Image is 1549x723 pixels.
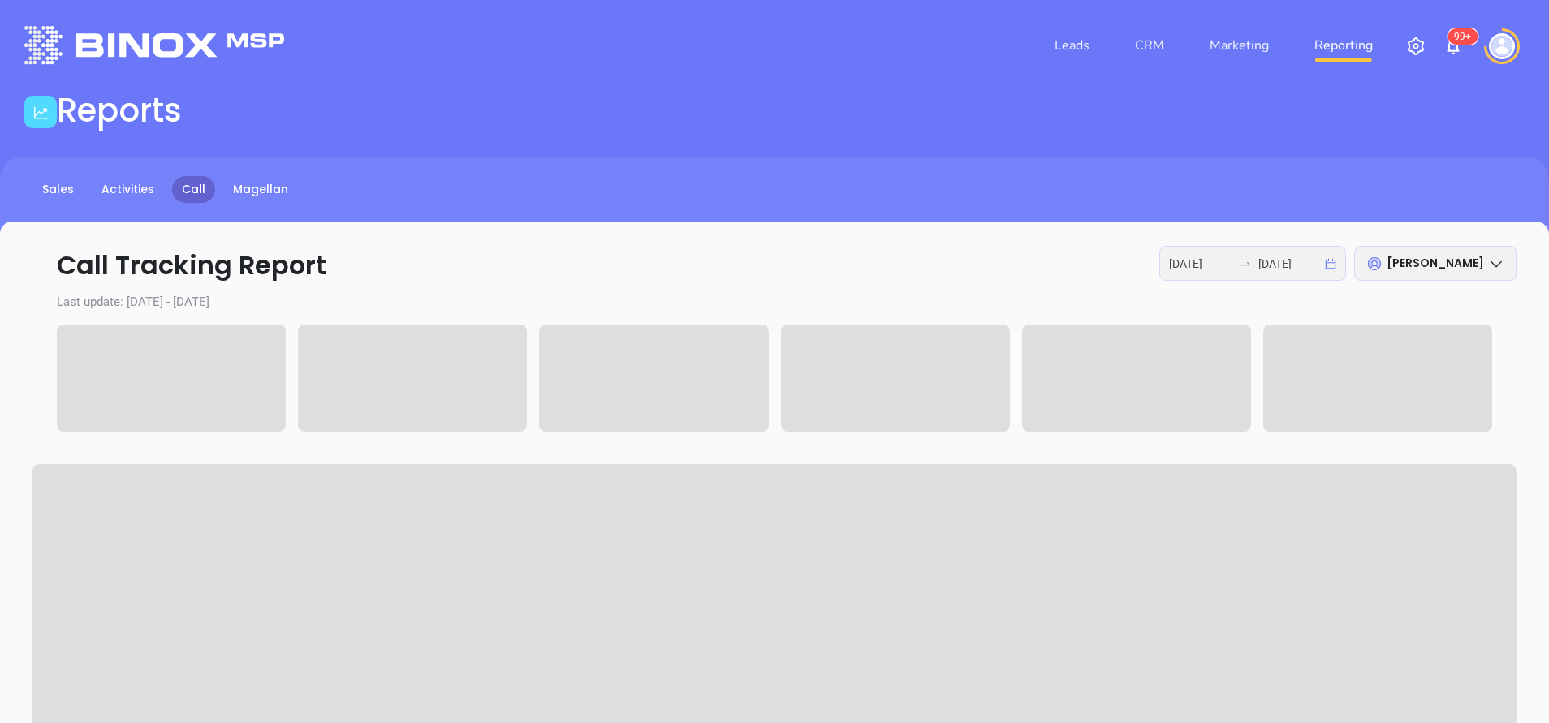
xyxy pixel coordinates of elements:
[24,26,284,64] img: logo
[1443,37,1463,56] img: iconNotification
[1128,29,1171,62] a: CRM
[1169,255,1232,273] input: Start date
[92,176,164,203] a: Activities
[1406,37,1426,56] img: iconSetting
[223,176,298,203] a: Magellan
[1448,28,1478,45] sup: 100
[32,293,1517,312] p: Last update: [DATE] - [DATE]
[172,176,215,203] a: Call
[1489,33,1515,59] img: user
[1308,29,1379,62] a: Reporting
[32,176,84,203] a: Sales
[57,91,182,130] h1: Reports
[1258,255,1322,273] input: End date
[1239,257,1252,270] span: swap-right
[1203,29,1275,62] a: Marketing
[1239,257,1252,270] span: to
[32,246,1517,285] p: Call Tracking Report
[1048,29,1096,62] a: Leads
[1387,255,1484,271] span: [PERSON_NAME]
